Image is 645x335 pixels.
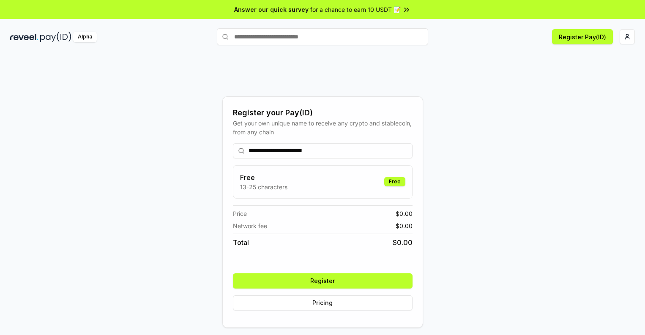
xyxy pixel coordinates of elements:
[233,209,247,218] span: Price
[240,182,287,191] p: 13-25 characters
[393,237,413,248] span: $ 0.00
[310,5,401,14] span: for a chance to earn 10 USDT 📝
[10,32,38,42] img: reveel_dark
[233,119,413,136] div: Get your own unique name to receive any crypto and stablecoin, from any chain
[233,237,249,248] span: Total
[396,209,413,218] span: $ 0.00
[233,295,413,310] button: Pricing
[233,107,413,119] div: Register your Pay(ID)
[240,172,287,182] h3: Free
[234,5,309,14] span: Answer our quick survey
[552,29,613,44] button: Register Pay(ID)
[40,32,71,42] img: pay_id
[233,221,267,230] span: Network fee
[233,273,413,289] button: Register
[73,32,97,42] div: Alpha
[384,177,405,186] div: Free
[396,221,413,230] span: $ 0.00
